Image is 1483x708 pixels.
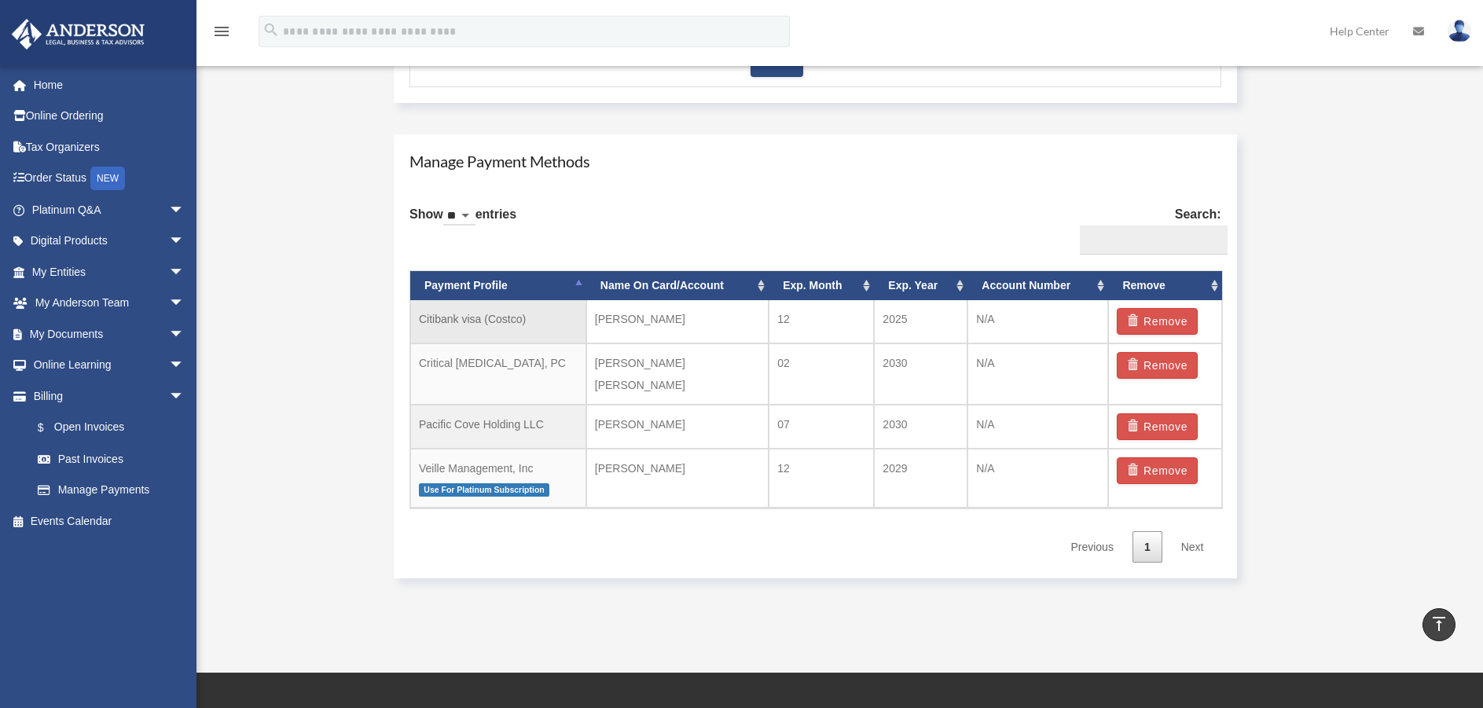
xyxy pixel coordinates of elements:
[410,271,586,300] th: Payment Profile: activate to sort column descending
[410,343,586,405] td: Critical [MEDICAL_DATA], PC
[169,194,200,226] span: arrow_drop_down
[169,226,200,258] span: arrow_drop_down
[1430,614,1448,633] i: vertical_align_top
[874,271,967,300] th: Exp. Year: activate to sort column ascending
[769,343,874,405] td: 02
[409,204,516,241] label: Show entries
[1074,204,1221,255] label: Search:
[1117,352,1198,379] button: Remove
[90,167,125,190] div: NEW
[1080,226,1228,255] input: Search:
[586,343,769,405] td: [PERSON_NAME] [PERSON_NAME]
[1169,531,1216,563] a: Next
[212,22,231,41] i: menu
[769,271,874,300] th: Exp. Month: activate to sort column ascending
[169,288,200,320] span: arrow_drop_down
[967,300,1108,343] td: N/A
[262,21,280,39] i: search
[769,300,874,343] td: 12
[874,405,967,449] td: 2030
[11,288,208,319] a: My Anderson Teamarrow_drop_down
[443,207,475,226] select: Showentries
[22,412,208,444] a: $Open Invoices
[410,405,586,449] td: Pacific Cove Holding LLC
[586,449,769,508] td: [PERSON_NAME]
[769,405,874,449] td: 07
[7,19,149,50] img: Anderson Advisors Platinum Portal
[967,449,1108,508] td: N/A
[169,380,200,413] span: arrow_drop_down
[419,483,549,497] span: Use For Platinum Subscription
[46,418,54,438] span: $
[169,318,200,350] span: arrow_drop_down
[874,300,967,343] td: 2025
[410,449,586,508] td: Veille Management, Inc
[1117,413,1198,440] button: Remove
[586,405,769,449] td: [PERSON_NAME]
[769,449,874,508] td: 12
[11,194,208,226] a: Platinum Q&Aarrow_drop_down
[1132,531,1162,563] a: 1
[967,405,1108,449] td: N/A
[967,343,1108,405] td: N/A
[1059,531,1125,563] a: Previous
[11,69,208,101] a: Home
[22,475,200,506] a: Manage Payments
[409,150,1221,172] h4: Manage Payment Methods
[1117,308,1198,335] button: Remove
[410,300,586,343] td: Citibank visa (Costco)
[1448,20,1471,42] img: User Pic
[11,505,208,537] a: Events Calendar
[1117,457,1198,484] button: Remove
[1108,271,1221,300] th: Remove: activate to sort column ascending
[22,443,208,475] a: Past Invoices
[874,343,967,405] td: 2030
[169,350,200,382] span: arrow_drop_down
[11,101,208,132] a: Online Ordering
[11,350,208,381] a: Online Learningarrow_drop_down
[11,318,208,350] a: My Documentsarrow_drop_down
[11,131,208,163] a: Tax Organizers
[11,380,208,412] a: Billingarrow_drop_down
[11,226,208,257] a: Digital Productsarrow_drop_down
[212,28,231,41] a: menu
[586,300,769,343] td: [PERSON_NAME]
[11,163,208,195] a: Order StatusNEW
[11,256,208,288] a: My Entitiesarrow_drop_down
[586,271,769,300] th: Name On Card/Account: activate to sort column ascending
[874,449,967,508] td: 2029
[1422,608,1455,641] a: vertical_align_top
[169,256,200,288] span: arrow_drop_down
[967,271,1108,300] th: Account Number: activate to sort column ascending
